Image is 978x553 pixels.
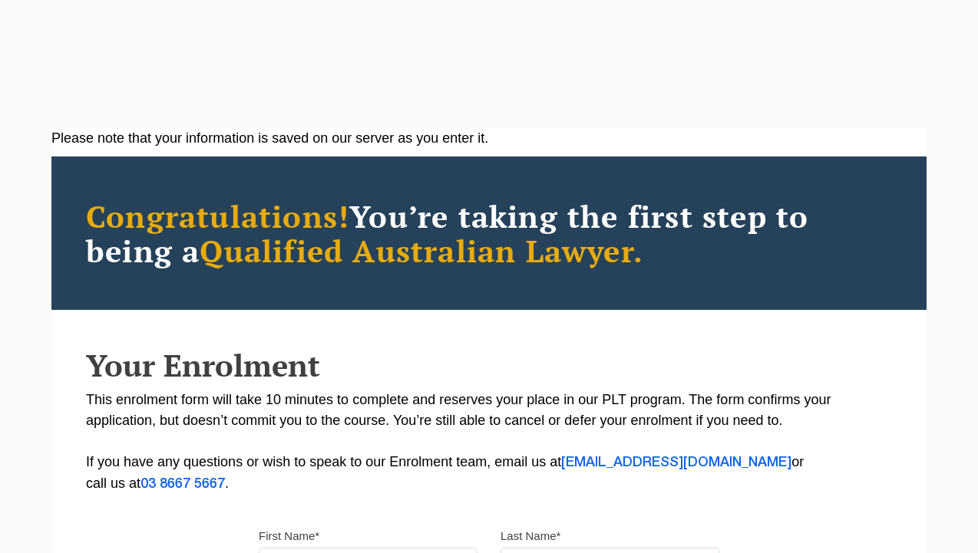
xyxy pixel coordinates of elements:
[501,528,560,544] label: Last Name*
[86,199,892,268] h2: You’re taking the first step to being a
[200,230,643,271] span: Qualified Australian Lawyer.
[51,128,927,149] div: Please note that your information is saved on our server as you enter it.
[561,456,791,469] a: [EMAIL_ADDRESS][DOMAIN_NAME]
[86,390,892,495] p: This enrolment form will take 10 minutes to complete and reserves your place in our PLT program. ...
[86,196,349,236] span: Congratulations!
[140,478,225,490] a: 03 8667 5667
[259,528,319,544] label: First Name*
[86,348,892,382] h2: Your Enrolment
